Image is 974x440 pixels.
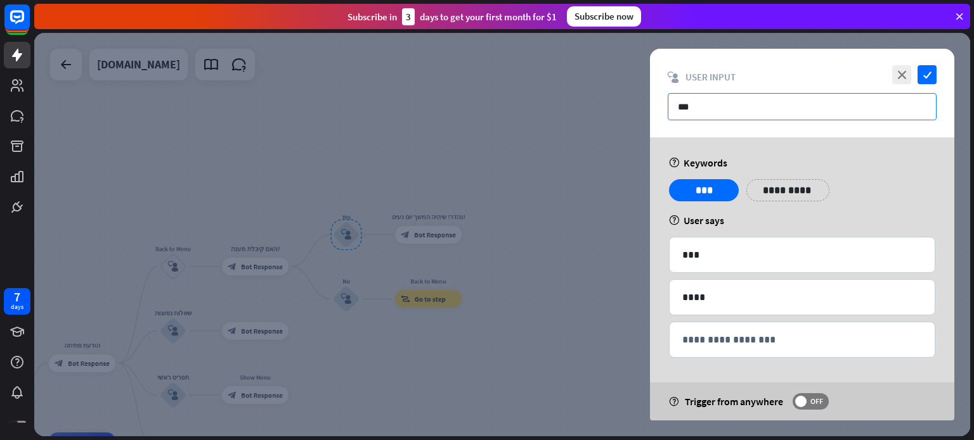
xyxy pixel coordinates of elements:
[668,72,679,83] i: block_user_input
[892,65,911,84] i: close
[669,397,679,406] i: help
[669,215,680,225] i: help
[4,288,30,315] a: 7 days
[11,303,23,311] div: days
[347,8,557,25] div: Subscribe in days to get your first month for $1
[669,214,935,227] div: User says
[402,8,415,25] div: 3
[14,291,20,303] div: 7
[685,395,783,408] span: Trigger from anywhere
[567,6,641,27] div: Subscribe now
[10,5,48,43] button: Open LiveChat chat widget
[807,396,826,406] span: OFF
[669,156,935,169] div: Keywords
[685,71,736,83] span: User Input
[918,65,937,84] i: check
[669,158,680,168] i: help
